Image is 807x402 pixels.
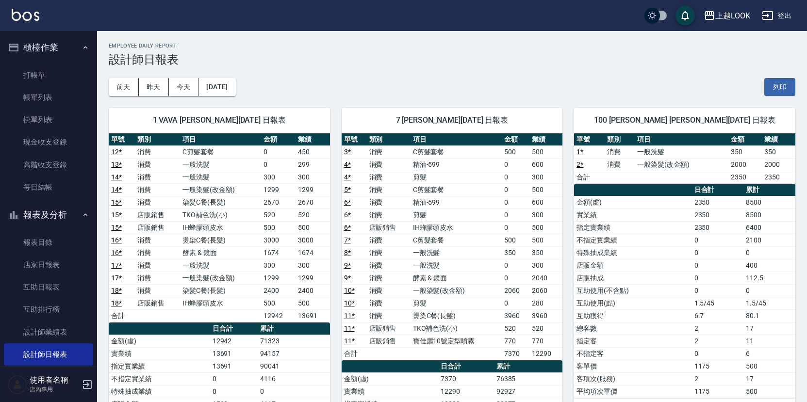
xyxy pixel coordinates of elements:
[4,109,93,131] a: 掛單列表
[296,171,330,183] td: 300
[574,196,692,209] td: 金額(虛)
[411,234,502,246] td: C剪髮套餐
[529,171,562,183] td: 300
[692,246,744,259] td: 0
[494,372,563,385] td: 76385
[139,78,169,96] button: 昨天
[261,259,296,272] td: 300
[529,183,562,196] td: 500
[296,297,330,309] td: 500
[180,221,261,234] td: IH蜂膠頭皮水
[4,35,93,60] button: 櫃檯作業
[296,284,330,297] td: 2400
[135,259,180,272] td: 消費
[692,234,744,246] td: 0
[574,297,692,309] td: 互助使用(點)
[4,64,93,86] a: 打帳單
[4,321,93,343] a: 設計師業績表
[367,221,411,234] td: 店販銷售
[438,385,494,398] td: 12290
[692,309,744,322] td: 6.7
[296,209,330,221] td: 520
[180,284,261,297] td: 染髮C餐(長髮)
[529,133,562,146] th: 業績
[411,335,502,347] td: 寶佳麗10號定型噴霧
[762,158,795,171] td: 2000
[438,360,494,373] th: 日合計
[502,158,529,171] td: 0
[438,372,494,385] td: 7370
[494,360,563,373] th: 累計
[743,259,795,272] td: 400
[743,196,795,209] td: 8500
[574,133,604,146] th: 單號
[210,360,258,372] td: 13691
[210,335,258,347] td: 12942
[367,133,411,146] th: 類別
[692,209,744,221] td: 2350
[502,221,529,234] td: 0
[574,246,692,259] td: 特殊抽成業績
[574,322,692,335] td: 總客數
[411,145,502,158] td: C剪髮套餐
[8,375,27,394] img: Person
[529,322,562,335] td: 520
[367,246,411,259] td: 消費
[367,322,411,335] td: 店販銷售
[30,385,79,394] p: 店內專用
[411,246,502,259] td: 一般洗髮
[4,202,93,227] button: 報表及分析
[135,272,180,284] td: 消費
[261,133,296,146] th: 金額
[715,10,750,22] div: 上越LOOK
[4,254,93,276] a: 店家日報表
[692,184,744,196] th: 日合計
[367,297,411,309] td: 消費
[342,385,438,398] td: 實業績
[728,133,762,146] th: 金額
[180,209,261,221] td: TKO補色洗(小)
[367,234,411,246] td: 消費
[261,284,296,297] td: 2400
[411,259,502,272] td: 一般洗髮
[169,78,199,96] button: 今天
[502,209,529,221] td: 0
[728,171,762,183] td: 2350
[261,145,296,158] td: 0
[296,133,330,146] th: 業績
[296,158,330,171] td: 299
[692,335,744,347] td: 2
[261,158,296,171] td: 0
[692,322,744,335] td: 2
[502,171,529,183] td: 0
[258,335,329,347] td: 71323
[764,78,795,96] button: 列印
[109,360,210,372] td: 指定實業績
[502,246,529,259] td: 350
[342,347,367,360] td: 合計
[261,183,296,196] td: 1299
[743,309,795,322] td: 80.1
[743,385,795,398] td: 500
[743,360,795,372] td: 500
[502,309,529,322] td: 3960
[728,145,762,158] td: 350
[4,176,93,198] a: 每日結帳
[743,322,795,335] td: 17
[109,78,139,96] button: 前天
[692,284,744,297] td: 0
[109,43,795,49] h2: Employee Daily Report
[743,234,795,246] td: 2100
[502,272,529,284] td: 0
[261,196,296,209] td: 2670
[296,221,330,234] td: 500
[762,171,795,183] td: 2350
[574,184,795,398] table: a dense table
[210,347,258,360] td: 13691
[605,145,635,158] td: 消費
[411,196,502,209] td: 精油-599
[502,347,529,360] td: 7370
[743,209,795,221] td: 8500
[692,297,744,309] td: 1.5/45
[574,221,692,234] td: 指定實業績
